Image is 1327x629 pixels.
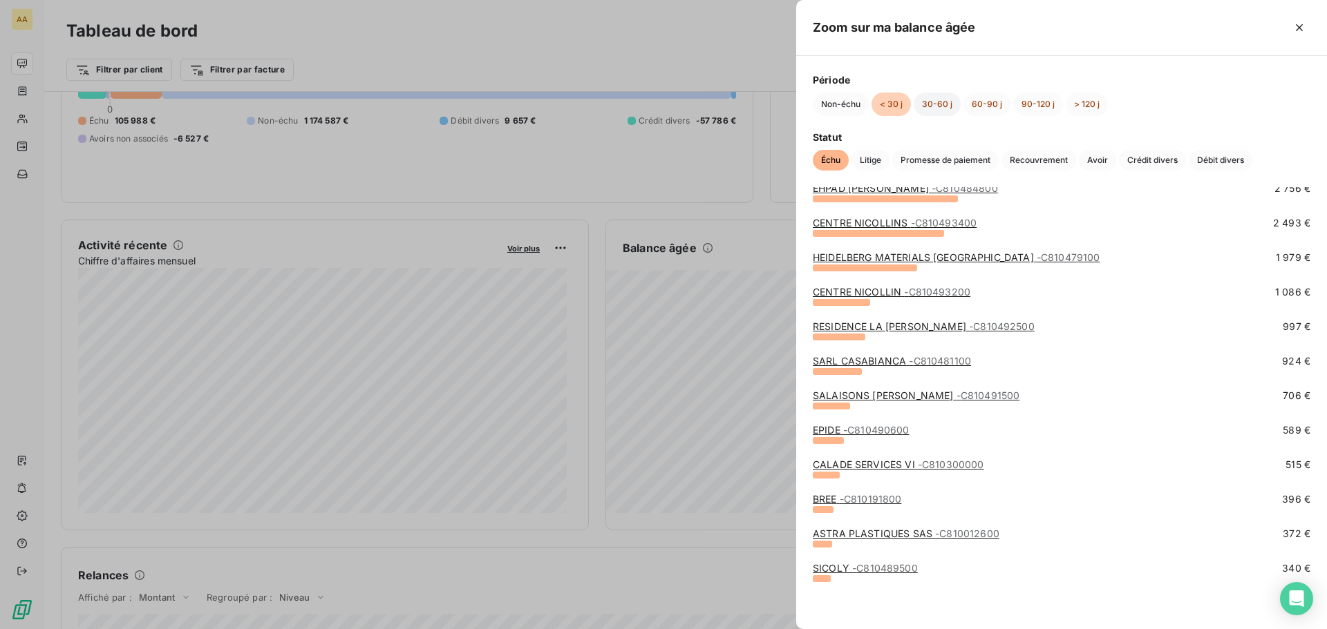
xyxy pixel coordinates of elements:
span: - C810489500 [852,562,918,574]
span: 396 € [1282,492,1310,506]
a: CENTRE NICOLLINS [813,217,977,229]
span: 1 979 € [1276,251,1310,264]
button: Crédit divers [1119,150,1186,171]
a: CENTRE NICOLLIN [813,286,970,298]
span: - C810300000 [918,458,984,470]
span: - C810490600 [843,424,910,436]
h5: Zoom sur ma balance âgée [813,18,976,37]
a: SICOLY [813,562,918,574]
span: 997 € [1283,320,1310,333]
span: - C810491500 [957,389,1020,401]
button: Promesse de paiement [892,150,999,171]
span: - C810479100 [1037,251,1100,263]
a: EHPAD [PERSON_NAME] [813,182,998,194]
span: 2 493 € [1273,216,1310,230]
button: 60-90 j [963,93,1010,116]
span: - C810492500 [969,320,1035,332]
a: RESIDENCE LA [PERSON_NAME] [813,320,1035,332]
button: 30-60 j [914,93,961,116]
span: - C810481100 [909,355,971,367]
span: Statut [813,130,1310,144]
button: Recouvrement [1001,150,1076,171]
button: Non-échu [813,93,869,116]
span: 706 € [1283,389,1310,403]
span: 1 086 € [1275,285,1310,299]
a: SALAISONS [PERSON_NAME] [813,389,1019,401]
span: 589 € [1283,423,1310,437]
span: 372 € [1283,527,1310,541]
span: - C810493400 [911,217,977,229]
a: EPIDE [813,424,910,436]
a: HEIDELBERG MATERIALS [GEOGRAPHIC_DATA] [813,251,1100,263]
button: Débit divers [1189,150,1252,171]
span: - C810191800 [840,493,902,505]
button: Échu [813,150,849,171]
span: 340 € [1282,561,1310,575]
div: Open Intercom Messenger [1280,582,1313,615]
a: CALADE SERVICES VI [813,458,984,470]
span: - C810012600 [935,528,999,539]
button: Avoir [1079,150,1116,171]
button: 90-120 j [1013,93,1063,116]
span: Période [813,72,1310,87]
button: < 30 j [872,93,911,116]
span: 515 € [1286,458,1310,472]
span: - C810484800 [932,182,998,194]
button: > 120 j [1066,93,1108,116]
button: Litige [851,150,890,171]
span: - C810493200 [904,286,970,298]
span: 924 € [1282,354,1310,368]
a: SARL CASABIANCA [813,355,971,367]
span: 2 756 € [1274,182,1310,195]
a: BREE [813,493,901,505]
a: ASTRA PLASTIQUES SAS [813,528,999,539]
